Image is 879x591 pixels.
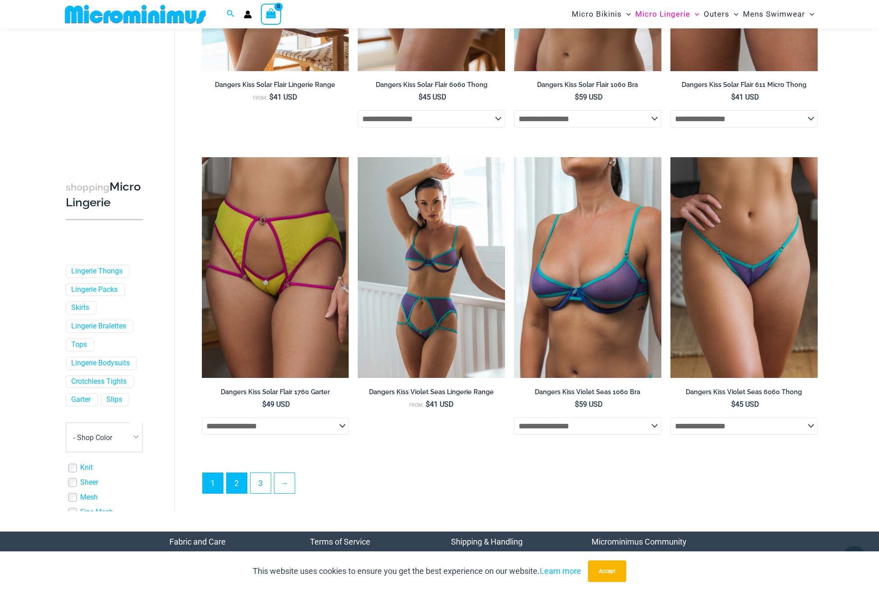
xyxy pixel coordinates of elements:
h2: Dangers Kiss Solar Flair Lingerie Range [202,81,349,89]
a: Learn more [540,566,581,576]
a: Dangers Kiss Violet Seas Lingerie Range [358,388,505,400]
span: From: [409,402,424,408]
span: - Shop Color [73,433,112,442]
a: Micro LingerieMenu ToggleMenu Toggle [633,3,701,26]
a: Dangers Kiss Solar Flair 6060 Thong 1760 Garter 03Dangers Kiss Solar Flair 6060 Thong 1760 Garter... [202,157,349,378]
a: Skirts [71,303,89,313]
a: Knit [80,463,93,473]
a: Dangers Kiss Violet Seas 1060 Bra [514,388,661,400]
a: Search icon link [227,9,235,20]
img: MM SHOP LOGO FLAT [61,4,210,24]
a: Lingerie Packs [71,285,118,295]
a: Page 3 [250,473,271,493]
span: Menu Toggle [729,3,738,26]
a: Dangers Kiss Violet Seas 6060 Thong 01Dangers Kiss Violet Seas 6060 Thong 02Dangers Kiss Violet S... [670,157,818,378]
span: $ [262,400,266,409]
bdi: 41 USD [426,400,454,409]
span: Micro Lingerie [635,3,690,26]
a: Crotchless Tights [71,377,127,386]
a: Shipping & Handling [451,537,523,546]
a: Dangers Kiss Violet Seas 6060 Thong [670,388,818,400]
span: From: [253,95,267,101]
span: Mens Swimwear [743,3,805,26]
a: Dangers Kiss Solar Flair 1760 Garter [202,388,349,400]
bdi: 59 USD [575,400,603,409]
a: Dangers Kiss Violet Seas 1060 Bra 6060 Thong 1760 Garter 02Dangers Kiss Violet Seas 1060 Bra 6060... [358,157,505,378]
span: Menu Toggle [805,3,814,26]
a: Sheer [80,478,98,487]
a: View Shopping Cart, empty [261,4,282,24]
a: Slips [106,395,122,405]
h2: Dangers Kiss Violet Seas 1060 Bra [514,388,661,396]
a: Page 2 [227,473,247,493]
a: Terms of Service [310,537,370,546]
span: $ [426,400,430,409]
bdi: 49 USD [262,400,290,409]
span: $ [575,400,579,409]
bdi: 41 USD [731,93,759,101]
span: shopping [66,182,109,193]
a: Dangers Kiss Solar Flair 611 Micro Thong [670,81,818,92]
bdi: 59 USD [575,93,603,101]
span: Outers [704,3,729,26]
nav: Site Navigation [568,1,818,27]
a: Mesh [80,493,98,502]
a: Dangers Kiss Solar Flair 6060 Thong [358,81,505,92]
span: Page 1 [203,473,223,493]
span: Micro Bikinis [572,3,622,26]
span: - Shop Color [66,423,142,452]
nav: Product Pagination [202,473,818,499]
a: Mens SwimwearMenu ToggleMenu Toggle [741,3,816,26]
h2: Dangers Kiss Violet Seas Lingerie Range [358,388,505,396]
a: Tops [71,340,87,350]
a: Dangers Kiss Solar Flair 1060 Bra [514,81,661,92]
a: Fabric and Care [169,537,226,546]
p: This website uses cookies to ensure you get the best experience on our website. [253,564,581,578]
span: $ [269,93,273,101]
a: Lingerie Bralettes [71,322,126,331]
button: Accept [588,560,626,582]
a: Fine Mesh [80,508,113,517]
bdi: 41 USD [269,93,297,101]
span: Menu Toggle [690,3,699,26]
span: Menu Toggle [622,3,631,26]
span: $ [731,400,735,409]
span: $ [731,93,735,101]
bdi: 45 USD [419,93,446,101]
h2: Dangers Kiss Solar Flair 1760 Garter [202,388,349,396]
a: Lingerie Thongs [71,267,123,276]
a: Dangers Kiss Violet Seas 1060 Bra 01Dangers Kiss Violet Seas 1060 Bra 611 Micro 04Dangers Kiss Vi... [514,157,661,378]
span: - Shop Color [66,423,143,452]
img: Dangers Kiss Solar Flair 6060 Thong 1760 Garter 03 [202,157,349,378]
a: Garter [71,395,91,405]
a: → [274,473,295,493]
img: Dangers Kiss Violet Seas 1060 Bra 01 [514,157,661,378]
bdi: 45 USD [731,400,759,409]
h2: Dangers Kiss Solar Flair 1060 Bra [514,81,661,89]
a: Lingerie Bodysuits [71,359,130,368]
img: Dangers Kiss Violet Seas 6060 Thong 01 [670,157,818,378]
a: Micro BikinisMenu ToggleMenu Toggle [569,3,633,26]
img: Dangers Kiss Violet Seas 1060 Bra 6060 Thong 1760 Garter 02 [358,157,505,378]
h3: Micro Lingerie [66,179,143,210]
h2: Dangers Kiss Solar Flair 6060 Thong [358,81,505,89]
a: OutersMenu ToggleMenu Toggle [701,3,741,26]
h2: Dangers Kiss Solar Flair 611 Micro Thong [670,81,818,89]
h2: Dangers Kiss Violet Seas 6060 Thong [670,388,818,396]
a: Microminimus Community [592,537,687,546]
span: $ [419,93,423,101]
a: Dangers Kiss Solar Flair Lingerie Range [202,81,349,92]
span: $ [575,93,579,101]
a: Account icon link [244,10,252,18]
